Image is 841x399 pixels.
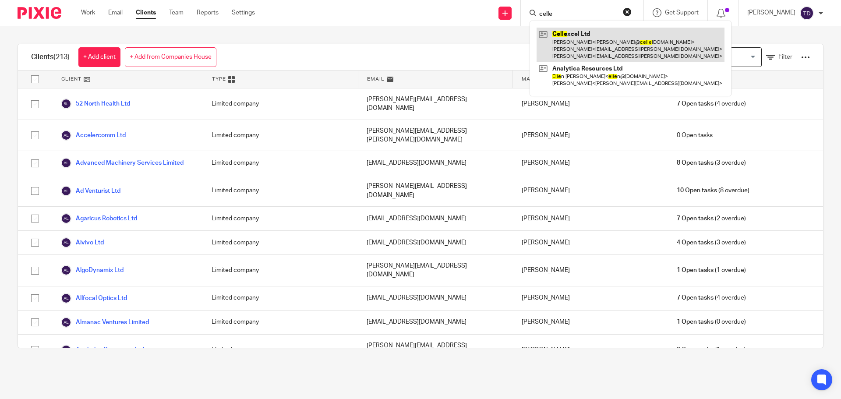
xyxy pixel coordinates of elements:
[61,345,144,355] a: Analytica Resources Ltd
[513,151,668,175] div: [PERSON_NAME]
[203,120,358,151] div: Limited company
[212,75,226,83] span: Type
[27,71,43,88] input: Select all
[358,175,513,206] div: [PERSON_NAME][EMAIL_ADDRESS][DOMAIN_NAME]
[61,99,71,109] img: svg%3E
[61,293,127,304] a: Allfocal Optics Ltd
[778,54,792,60] span: Filter
[623,7,632,16] button: Clear
[61,317,71,328] img: svg%3E
[677,159,746,167] span: (3 overdue)
[367,75,385,83] span: Email
[61,130,126,141] a: Accelercomm Ltd
[677,238,746,247] span: (3 overdue)
[513,207,668,230] div: [PERSON_NAME]
[677,318,746,326] span: (0 overdue)
[665,10,699,16] span: Get Support
[61,237,104,248] a: Aivivo Ltd
[169,8,184,17] a: Team
[358,151,513,175] div: [EMAIL_ADDRESS][DOMAIN_NAME]
[358,311,513,334] div: [EMAIL_ADDRESS][DOMAIN_NAME]
[513,231,668,254] div: [PERSON_NAME]
[358,255,513,286] div: [PERSON_NAME][EMAIL_ADDRESS][DOMAIN_NAME]
[61,293,71,304] img: svg%3E
[61,345,71,355] img: svg%3E
[18,7,61,19] img: Pixie
[677,293,714,302] span: 7 Open tasks
[358,231,513,254] div: [EMAIL_ADDRESS][DOMAIN_NAME]
[61,317,149,328] a: Almanac Ventures Limited
[677,266,714,275] span: 1 Open tasks
[203,175,358,206] div: Limited company
[358,207,513,230] div: [EMAIL_ADDRESS][DOMAIN_NAME]
[677,186,717,195] span: 10 Open tasks
[513,88,668,120] div: [PERSON_NAME]
[203,151,358,175] div: Limited company
[108,8,123,17] a: Email
[538,11,617,18] input: Search
[61,237,71,248] img: svg%3E
[522,75,549,83] span: Manager
[677,266,746,275] span: (1 overdue)
[61,213,137,224] a: Agaricus Robotics Ltd
[513,335,668,366] div: [PERSON_NAME]
[677,99,746,108] span: (4 overdue)
[513,175,668,206] div: [PERSON_NAME]
[358,88,513,120] div: [PERSON_NAME][EMAIL_ADDRESS][DOMAIN_NAME]
[61,99,130,109] a: 52 North Health Ltd
[61,265,124,275] a: AlgoDynamix Ltd
[513,120,668,151] div: [PERSON_NAME]
[61,158,184,168] a: Advanced Machinery Services Limited
[203,231,358,254] div: Limited company
[203,88,358,120] div: Limited company
[203,286,358,310] div: Limited company
[677,186,749,195] span: (8 overdue)
[232,8,255,17] a: Settings
[61,130,71,141] img: svg%3E
[358,286,513,310] div: [EMAIL_ADDRESS][DOMAIN_NAME]
[61,186,120,196] a: Ad Venturist Ltd
[677,99,714,108] span: 7 Open tasks
[747,8,795,17] p: [PERSON_NAME]
[677,214,746,223] span: (2 overdue)
[677,318,714,326] span: 1 Open tasks
[203,311,358,334] div: Limited company
[203,335,358,366] div: Limited company
[677,238,714,247] span: 4 Open tasks
[61,265,71,275] img: svg%3E
[203,207,358,230] div: Limited company
[800,6,814,20] img: svg%3E
[677,346,714,354] span: 2 Open tasks
[31,53,70,62] h1: Clients
[197,8,219,17] a: Reports
[53,53,70,60] span: (213)
[358,120,513,151] div: [PERSON_NAME][EMAIL_ADDRESS][PERSON_NAME][DOMAIN_NAME]
[61,158,71,168] img: svg%3E
[677,346,746,354] span: (1 overdue)
[61,75,81,83] span: Client
[677,159,714,167] span: 8 Open tasks
[677,214,714,223] span: 7 Open tasks
[677,293,746,302] span: (4 overdue)
[513,255,668,286] div: [PERSON_NAME]
[61,213,71,224] img: svg%3E
[358,335,513,366] div: [PERSON_NAME][EMAIL_ADDRESS][DOMAIN_NAME]
[61,186,71,196] img: svg%3E
[81,8,95,17] a: Work
[78,47,120,67] a: + Add client
[677,131,713,140] span: 0 Open tasks
[513,286,668,310] div: [PERSON_NAME]
[125,47,216,67] a: + Add from Companies House
[203,255,358,286] div: Limited company
[513,311,668,334] div: [PERSON_NAME]
[136,8,156,17] a: Clients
